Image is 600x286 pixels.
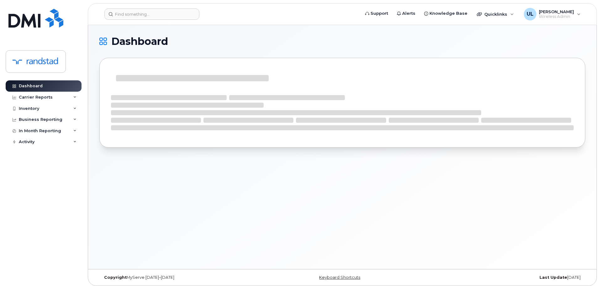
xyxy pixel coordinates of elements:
strong: Last Update [539,275,567,280]
span: Dashboard [111,37,168,46]
strong: Copyright [104,275,127,280]
div: [DATE] [423,275,585,280]
a: Keyboard Shortcuts [319,275,360,280]
div: MyServe [DATE]–[DATE] [99,275,261,280]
